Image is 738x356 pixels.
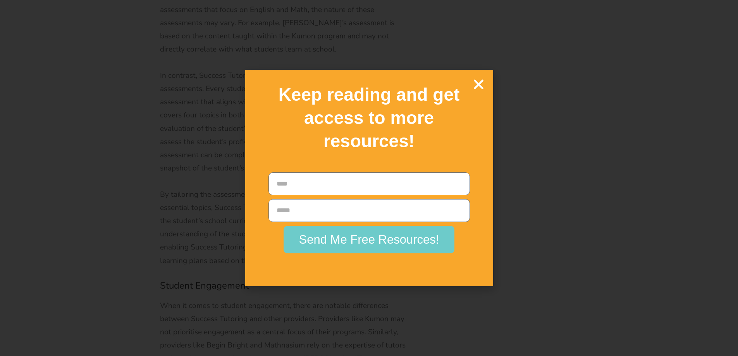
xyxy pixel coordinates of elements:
[299,234,439,246] span: Send Me Free Resources!
[609,268,738,356] iframe: Chat Widget
[268,172,470,257] form: New Form
[284,226,455,253] button: Send Me Free Resources!
[259,83,480,153] h2: Keep reading and get access to more resources!
[472,77,485,91] a: Close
